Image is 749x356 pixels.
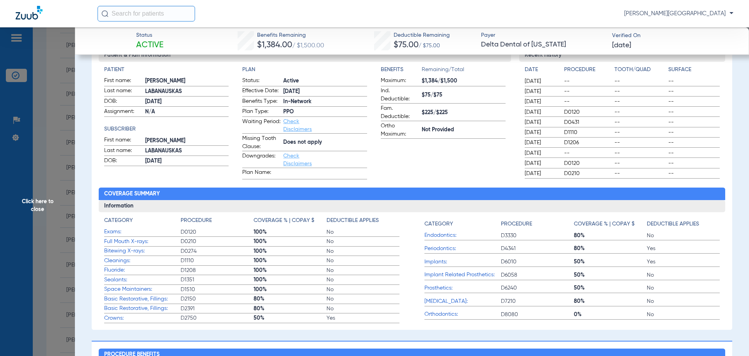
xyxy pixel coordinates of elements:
[501,311,574,318] span: D8080
[574,245,647,252] span: 80%
[104,304,181,313] span: Basic Restorative, Fillings:
[104,157,142,166] span: DOB:
[614,77,666,85] span: --
[101,10,108,17] img: Search Icon
[104,136,142,145] span: First name:
[574,216,647,231] app-breakdown-title: Coverage % | Copay $
[283,88,367,96] span: [DATE]
[574,284,647,292] span: 50%
[501,216,574,231] app-breakdown-title: Procedure
[327,247,399,255] span: No
[327,314,399,322] span: Yes
[181,216,254,227] app-breakdown-title: Procedure
[292,43,324,49] span: / $1,500.00
[668,159,720,167] span: --
[574,258,647,266] span: 50%
[481,40,605,50] span: Delta Dental of [US_STATE]
[381,66,422,74] h4: Benefits
[647,311,720,318] span: No
[501,297,574,305] span: D7210
[647,245,720,252] span: Yes
[574,297,647,305] span: 80%
[668,108,720,116] span: --
[525,139,557,147] span: [DATE]
[424,297,501,306] span: [MEDICAL_DATA]:
[242,168,280,179] span: Plan Name:
[647,220,699,228] h4: Deductible Applies
[104,295,181,303] span: Basic Restorative, Fillings:
[422,91,506,99] span: $75/$75
[104,66,229,74] app-breakdown-title: Patient
[525,77,557,85] span: [DATE]
[242,66,367,74] app-breakdown-title: Plan
[381,122,419,138] span: Ortho Maximum:
[254,238,327,245] span: 100%
[668,98,720,106] span: --
[283,138,367,147] span: Does not apply
[381,77,419,86] span: Maximum:
[394,31,450,39] span: Deductible Remaining
[564,77,612,85] span: --
[668,149,720,157] span: --
[564,66,612,77] app-breakdown-title: Procedure
[98,6,195,21] input: Search for patients
[283,98,367,106] span: In-Network
[145,108,229,116] span: N/A
[181,238,254,245] span: D0210
[564,170,612,177] span: D0210
[668,139,720,147] span: --
[501,258,574,266] span: D6010
[424,245,501,253] span: Periodontics:
[481,31,605,39] span: Payer
[647,297,720,305] span: No
[242,107,280,117] span: Plan Type:
[424,310,501,318] span: Orthodontics:
[381,104,419,121] span: Fam. Deductible:
[424,271,501,279] span: Implant Related Prosthetics:
[564,88,612,95] span: --
[104,77,142,86] span: First name:
[181,247,254,255] span: D0274
[104,216,133,225] h4: Category
[501,245,574,252] span: D4341
[327,295,399,303] span: No
[254,267,327,274] span: 100%
[242,77,280,86] span: Status:
[424,258,501,266] span: Implants:
[564,129,612,136] span: D1110
[104,107,142,117] span: Assignment:
[257,41,292,49] span: $1,384.00
[525,118,557,126] span: [DATE]
[614,170,666,177] span: --
[257,31,324,39] span: Benefits Remaining
[564,149,612,157] span: --
[242,134,280,151] span: Missing Tooth Clause:
[647,216,720,231] app-breakdown-title: Deductible Applies
[283,108,367,116] span: PPO
[668,66,720,74] h4: Surface
[254,295,327,303] span: 80%
[104,216,181,227] app-breakdown-title: Category
[647,232,720,240] span: No
[254,257,327,265] span: 100%
[181,305,254,313] span: D2391
[525,66,557,74] h4: Date
[668,66,720,77] app-breakdown-title: Surface
[283,77,367,85] span: Active
[394,41,419,49] span: $75.00
[501,232,574,240] span: D3330
[104,314,181,322] span: Crowns:
[668,88,720,95] span: --
[422,126,506,134] span: Not Provided
[254,216,327,227] app-breakdown-title: Coverage % | Copay $
[327,267,399,274] span: No
[614,66,666,77] app-breakdown-title: Tooth/Quad
[136,40,163,51] span: Active
[104,247,181,255] span: Bitewing X-rays:
[181,267,254,274] span: D1208
[104,238,181,246] span: Full Mouth X-rays:
[327,305,399,313] span: No
[424,220,453,228] h4: Category
[525,98,557,106] span: [DATE]
[104,276,181,284] span: Sealants:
